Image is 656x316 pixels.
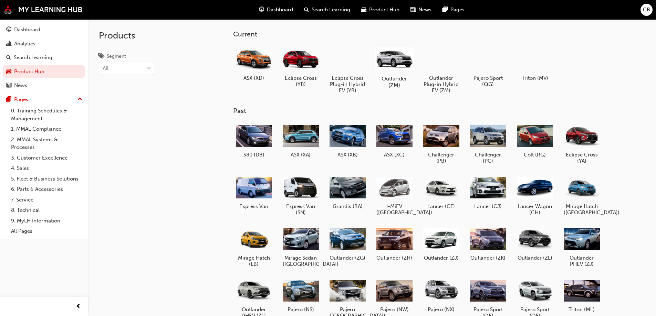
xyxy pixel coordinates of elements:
[233,44,274,84] a: ASX (XD)
[423,255,459,261] h5: Outlander (ZJ)
[420,275,462,315] a: Pajero (NX)
[369,6,399,14] span: Product Hub
[467,224,509,264] a: Outlander (ZK)
[8,216,85,226] a: 9. MyLH Information
[437,3,470,17] a: pages-iconPages
[418,6,431,14] span: News
[304,6,309,14] span: search-icon
[374,224,415,264] a: Outlander (ZH)
[283,152,319,158] h5: ASX (XA)
[564,152,600,164] h5: Eclipse Cross (YA)
[327,224,368,264] a: Outlander (ZG)
[410,6,416,14] span: news-icon
[423,152,459,164] h5: Challenger (PB)
[8,106,85,124] a: 0. Training Schedules & Management
[14,40,35,48] div: Analytics
[405,3,437,17] a: news-iconNews
[376,152,413,158] h5: ASX (XC)
[423,306,459,313] h5: Pajero (NX)
[8,134,85,153] a: 2. MMAL Systems & Processes
[3,79,85,92] a: News
[561,172,602,218] a: Mirage Hatch ([GEOGRAPHIC_DATA])
[6,83,11,89] span: news-icon
[376,306,413,313] h5: Pajero (NW)
[643,6,650,14] span: CB
[267,6,293,14] span: Dashboard
[561,275,602,315] a: Triton (ML)
[327,44,368,96] a: Eclipse Cross Plug-in Hybrid EV (YB)
[8,174,85,184] a: 5. Fleet & Business Solutions
[374,121,415,161] a: ASX (XC)
[107,53,126,60] div: Segment
[283,75,319,87] h5: Eclipse Cross (YB)
[327,121,368,161] a: ASX (XB)
[420,121,462,167] a: Challenger (PB)
[233,172,274,212] a: Express Van
[3,5,83,14] img: mmal
[77,95,82,104] span: up-icon
[361,6,366,14] span: car-icon
[6,97,11,103] span: pages-icon
[467,172,509,212] a: Lancer (CJ)
[283,255,319,267] h5: Mirage Sedan ([GEOGRAPHIC_DATA])
[283,203,319,216] h5: Express Van (SN)
[280,275,321,315] a: Pajero (NS)
[442,6,448,14] span: pages-icon
[280,44,321,90] a: Eclipse Cross (YB)
[376,255,413,261] h5: Outlander (ZH)
[374,172,415,218] a: I-MiEV ([GEOGRAPHIC_DATA])
[14,81,27,89] div: News
[564,306,600,313] h5: Triton (ML)
[280,172,321,218] a: Express Van (SN)
[3,23,85,36] a: Dashboard
[470,203,506,209] h5: Lancer (CJ)
[8,195,85,205] a: 7. Service
[514,172,555,218] a: Lancer Wagon (CH)
[6,69,11,75] span: car-icon
[99,54,104,60] span: tags-icon
[420,172,462,212] a: Lancer (CF)
[330,203,366,209] h5: Grandis (BA)
[470,255,506,261] h5: Outlander (ZK)
[327,172,368,212] a: Grandis (BA)
[517,152,553,158] h5: Colt (RG)
[236,255,272,267] h5: Mirage Hatch (LB)
[283,306,319,313] h5: Pajero (NS)
[470,75,506,87] h5: Pajero Sport (QG)
[330,255,366,261] h5: Outlander (ZG)
[280,224,321,270] a: Mirage Sedan ([GEOGRAPHIC_DATA])
[376,203,413,216] h5: I-MiEV ([GEOGRAPHIC_DATA])
[312,6,350,14] span: Search Learning
[450,6,465,14] span: Pages
[423,203,459,209] h5: Lancer (CF)
[467,121,509,167] a: Challenger (PC)
[564,255,600,267] h5: Outlander PHEV (ZJ)
[374,275,415,315] a: Pajero (NW)
[330,75,366,94] h5: Eclipse Cross Plug-in Hybrid EV (YB)
[233,224,274,270] a: Mirage Hatch (LB)
[233,30,624,38] h3: Current
[564,203,600,216] h5: Mirage Hatch ([GEOGRAPHIC_DATA])
[8,163,85,174] a: 4. Sales
[14,96,28,103] div: Pages
[514,44,555,84] a: Triton (MV)
[467,44,509,90] a: Pajero Sport (QG)
[641,4,653,16] button: CB
[3,51,85,64] a: Search Learning
[517,255,553,261] h5: Outlander (ZL)
[423,75,459,94] h5: Outlander Plug-in Hybrid EV (ZM)
[6,55,11,61] span: search-icon
[236,152,272,158] h5: 380 (DB)
[146,64,151,73] span: down-icon
[517,75,553,81] h5: Triton (MV)
[8,226,85,237] a: All Pages
[375,75,413,88] h5: Outlander (ZM)
[3,37,85,50] a: Analytics
[259,6,264,14] span: guage-icon
[374,44,415,90] a: Outlander (ZM)
[299,3,356,17] a: search-iconSearch Learning
[3,65,85,78] a: Product Hub
[514,121,555,161] a: Colt (RG)
[76,302,81,311] span: prev-icon
[14,26,40,34] div: Dashboard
